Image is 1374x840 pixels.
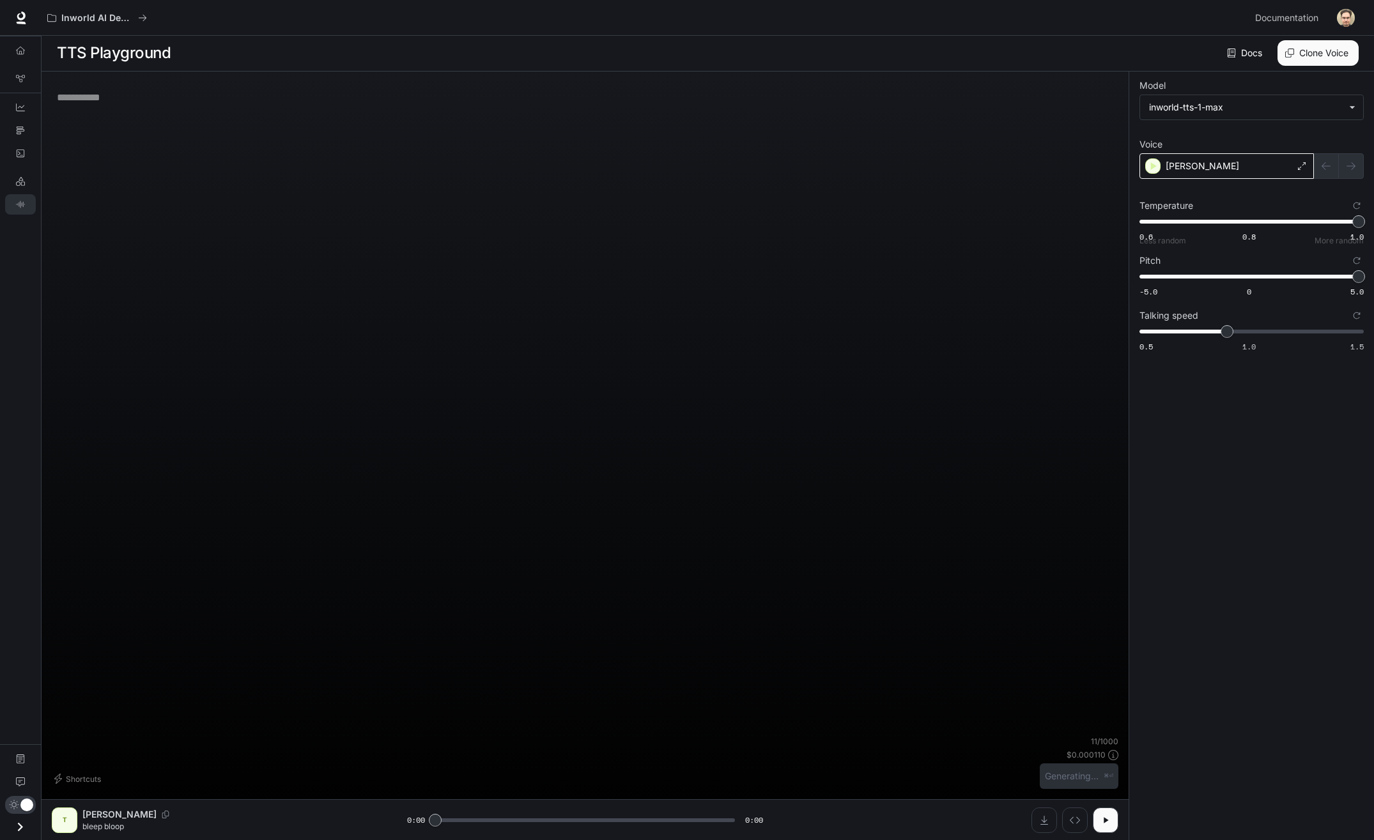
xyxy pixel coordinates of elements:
[5,120,36,141] a: Traces
[5,749,36,769] a: Documentation
[1139,237,1186,245] p: Less random
[1067,749,1106,760] p: $ 0.000110
[20,797,33,811] span: Dark mode toggle
[5,68,36,89] a: Graph Registry
[1139,201,1193,210] p: Temperature
[5,40,36,61] a: Overview
[42,5,153,31] button: All workspaces
[1315,237,1364,245] p: More random
[57,40,171,66] h1: TTS Playground
[5,143,36,164] a: Logs
[1350,199,1364,213] button: Reset to default
[1337,9,1355,27] img: User avatar
[1139,81,1166,90] p: Model
[1139,140,1162,149] p: Voice
[157,811,174,818] button: Copy Voice ID
[1242,341,1256,352] span: 1.0
[52,768,106,789] button: Shortcuts
[1242,231,1256,242] span: 0.8
[5,194,36,215] a: TTS Playground
[1139,231,1153,242] span: 0.6
[61,13,133,24] p: Inworld AI Demos
[1140,95,1363,119] div: inworld-tts-1-max
[6,814,35,840] button: Open drawer
[54,810,75,830] div: T
[1333,5,1359,31] button: User avatar
[1139,341,1153,352] span: 0.5
[1350,286,1364,297] span: 5.0
[1139,256,1161,265] p: Pitch
[1062,807,1088,833] button: Inspect
[5,772,36,792] a: Feedback
[1149,101,1343,114] div: inworld-tts-1-max
[82,821,376,832] p: bleep bloop
[1247,286,1251,297] span: 0
[1278,40,1359,66] button: Clone Voice
[1350,341,1364,352] span: 1.5
[1350,254,1364,268] button: Reset to default
[1091,736,1118,747] p: 11 / 1000
[1166,160,1239,172] p: [PERSON_NAME]
[1139,311,1198,320] p: Talking speed
[5,97,36,118] a: Dashboards
[1224,40,1267,66] a: Docs
[1031,807,1057,833] button: Download audio
[1350,309,1364,323] button: Reset to default
[745,814,763,827] span: 0:00
[5,171,36,192] a: LLM Playground
[407,814,425,827] span: 0:00
[1139,286,1157,297] span: -5.0
[1250,5,1328,31] a: Documentation
[1255,10,1318,26] span: Documentation
[82,808,157,821] p: [PERSON_NAME]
